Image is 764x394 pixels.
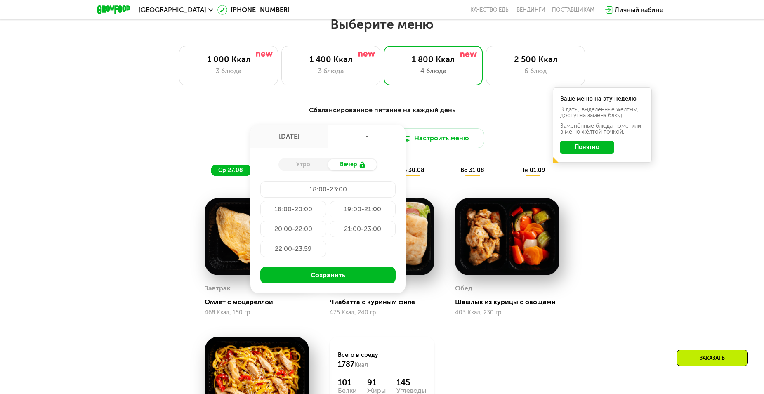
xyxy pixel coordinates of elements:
div: Всего в среду [338,351,426,369]
div: Заказать [677,350,748,366]
div: 403 Ккал, 230 гр [455,309,559,316]
a: Вендинги [516,7,545,13]
div: 468 Ккал, 150 гр [205,309,309,316]
div: 91 [367,377,386,387]
button: Сохранить [260,267,396,283]
div: Заменённые блюда пометили в меню жёлтой точкой. [560,123,644,135]
div: Шашлык из курицы с овощами [455,298,566,306]
div: 1 400 Ккал [290,54,372,64]
div: поставщикам [552,7,594,13]
div: Завтрак [205,282,231,295]
div: Сбалансированное питание на каждый день [138,105,626,116]
div: 18:00-20:00 [260,201,326,217]
span: [GEOGRAPHIC_DATA] [139,7,206,13]
div: Утро [278,159,328,170]
div: Углеводы [396,387,426,394]
div: Ваше меню на эту неделю [560,96,644,102]
div: 6 блюд [495,66,576,76]
div: 21:00-23:00 [330,221,396,237]
div: 2 500 Ккал [495,54,576,64]
span: ср 27.08 [218,167,243,174]
div: Жиры [367,387,386,394]
div: Обед [455,282,472,295]
span: сб 30.08 [399,167,424,174]
span: Ккал [354,361,368,368]
div: 18:00-23:00 [260,181,396,198]
a: Качество еды [470,7,510,13]
span: пн 01.09 [520,167,545,174]
div: 19:00-21:00 [330,201,396,217]
div: Чиабатта с куриным филе [330,298,441,306]
h2: Выберите меню [26,16,738,33]
div: 20:00-22:00 [260,221,326,237]
div: Вечер [328,159,377,170]
button: Настроить меню [385,128,484,148]
div: [DATE] [250,125,328,148]
div: Белки [338,387,357,394]
div: - [328,125,406,148]
div: 3 блюда [188,66,269,76]
div: 4 блюда [392,66,474,76]
div: 145 [396,377,426,387]
div: 1 800 Ккал [392,54,474,64]
div: 1 000 Ккал [188,54,269,64]
div: 101 [338,377,357,387]
div: Личный кабинет [615,5,667,15]
span: вс 31.08 [460,167,484,174]
div: 22:00-23:59 [260,241,326,257]
div: Омлет с моцареллой [205,298,316,306]
span: 1787 [338,360,354,369]
div: В даты, выделенные желтым, доступна замена блюд. [560,107,644,118]
button: Понятно [560,141,614,154]
div: 475 Ккал, 240 гр [330,309,434,316]
a: [PHONE_NUMBER] [217,5,290,15]
div: 3 блюда [290,66,372,76]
